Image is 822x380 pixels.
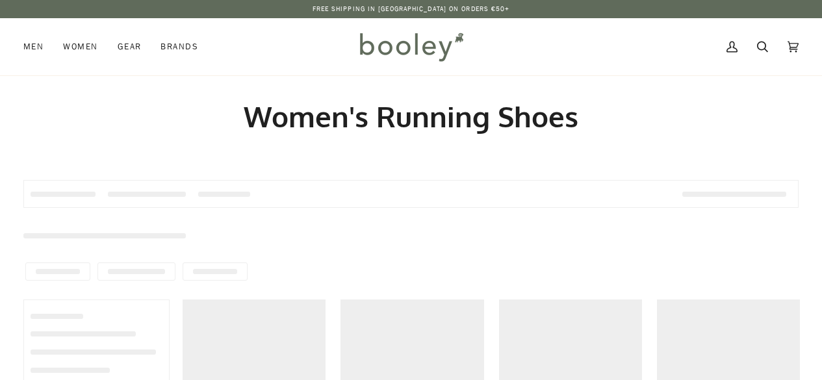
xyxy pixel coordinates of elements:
h1: Women's Running Shoes [23,99,799,134]
img: Booley [354,28,468,66]
a: Brands [151,18,208,75]
a: Women [53,18,107,75]
p: Free Shipping in [GEOGRAPHIC_DATA] on Orders €50+ [313,4,510,14]
span: Men [23,40,44,53]
span: Brands [161,40,198,53]
span: Women [63,40,97,53]
a: Gear [108,18,151,75]
a: Men [23,18,53,75]
span: Gear [118,40,142,53]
